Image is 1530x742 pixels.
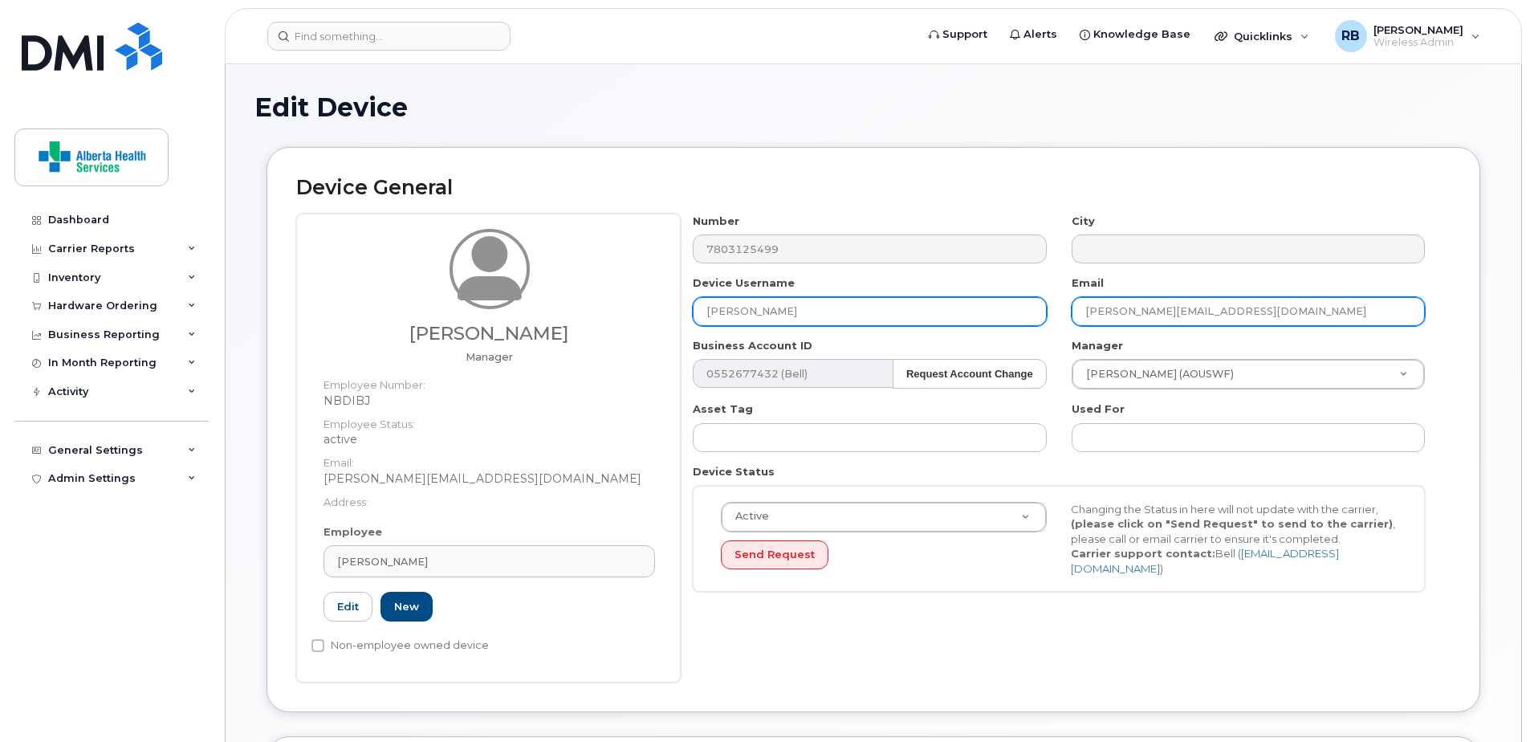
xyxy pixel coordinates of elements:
h1: Edit Device [254,93,1492,121]
strong: Carrier support contact: [1071,547,1215,560]
a: Edit [323,592,372,622]
label: Non-employee owned device [311,636,489,655]
a: Active [722,503,1046,532]
label: Employee [323,524,382,540]
h3: [PERSON_NAME] [323,324,655,344]
label: City [1072,214,1095,229]
label: Used For [1072,402,1125,417]
span: Job title [466,350,513,363]
label: Device Status [693,464,775,479]
label: Email [1072,275,1104,291]
span: [PERSON_NAME] (AOUSWF) [1076,367,1234,381]
label: Asset Tag [693,402,753,417]
dd: NBDIBJ [323,393,655,409]
dd: [PERSON_NAME][EMAIL_ADDRESS][DOMAIN_NAME] [323,471,655,487]
strong: Request Account Change [906,368,1033,380]
dt: Address: [323,487,655,510]
label: Device Username [693,275,795,291]
label: Business Account ID [693,338,812,353]
a: [EMAIL_ADDRESS][DOMAIN_NAME] [1071,547,1339,575]
strong: (please click on "Send Request" to send to the carrier) [1071,517,1393,530]
label: Number [693,214,739,229]
label: Manager [1072,338,1123,353]
span: Active [726,509,769,524]
button: Send Request [721,540,828,570]
input: Non-employee owned device [311,639,324,652]
h2: Device General [296,177,1451,199]
dt: Email: [323,447,655,471]
div: Changing the Status in here will not update with the carrier, , please call or email carrier to e... [1059,502,1409,577]
span: [PERSON_NAME] [337,554,428,569]
button: Request Account Change [893,359,1047,389]
dt: Employee Number: [323,369,655,393]
a: [PERSON_NAME] (AOUSWF) [1072,360,1424,389]
a: New [380,592,433,622]
dt: Employee Status: [323,409,655,432]
a: [PERSON_NAME] [323,545,655,577]
dd: active [323,431,655,447]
